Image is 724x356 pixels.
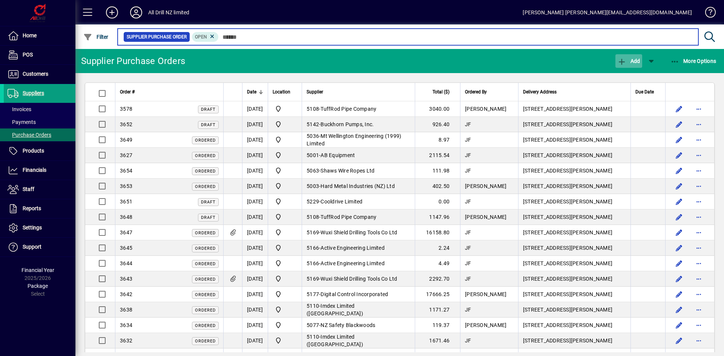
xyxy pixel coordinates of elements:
[201,107,216,112] span: Draft
[192,32,219,42] mat-chip: Completion Status: Open
[302,194,415,209] td: -
[693,335,705,347] button: More options
[302,302,415,318] td: -
[127,33,187,41] span: Supplier Purchase Order
[23,244,41,250] span: Support
[673,242,685,254] button: Edit
[120,137,132,143] span: 3649
[195,34,207,40] span: Open
[415,163,460,179] td: 111.98
[415,101,460,117] td: 3040.00
[242,117,268,132] td: [DATE]
[302,209,415,225] td: -
[273,274,297,283] span: All Drill NZ Limited
[273,321,297,330] span: All Drill NZ Limited
[4,116,75,128] a: Payments
[465,291,506,297] span: [PERSON_NAME]
[518,256,630,271] td: [STREET_ADDRESS][PERSON_NAME]
[242,287,268,302] td: [DATE]
[465,168,471,174] span: JF
[4,218,75,237] a: Settings
[4,238,75,257] a: Support
[673,304,685,316] button: Edit
[673,273,685,285] button: Edit
[465,307,471,313] span: JF
[673,134,685,146] button: Edit
[465,88,487,96] span: Ordered By
[273,228,297,237] span: All Drill NZ Limited
[120,106,132,112] span: 3578
[247,88,263,96] div: Date
[518,240,630,256] td: [STREET_ADDRESS][PERSON_NAME]
[302,318,415,333] td: -
[673,149,685,161] button: Edit
[307,303,319,309] span: 5110
[321,168,374,174] span: Shaws Wire Ropes Ltd
[693,273,705,285] button: More options
[120,322,132,328] span: 3634
[23,225,42,231] span: Settings
[693,103,705,115] button: More options
[693,180,705,192] button: More options
[321,276,397,282] span: Wuxi Shield Drilling Tools Co Ltd
[635,88,654,96] span: Due Date
[273,166,297,175] span: All Drill NZ Limited
[307,121,319,127] span: 5142
[120,276,132,282] span: 3643
[465,245,471,251] span: JF
[307,106,319,112] span: 5108
[302,287,415,302] td: -
[307,133,401,147] span: Mt Wellington Engineering (1999) Limited
[465,121,471,127] span: JF
[242,194,268,209] td: [DATE]
[273,104,297,113] span: All Drill NZ Limited
[693,211,705,223] button: More options
[615,54,642,68] button: Add
[465,88,514,96] div: Ordered By
[273,88,290,96] span: Location
[81,55,185,67] div: Supplier Purchase Orders
[4,103,75,116] a: Invoices
[307,133,319,139] span: 5036
[302,240,415,256] td: -
[415,209,460,225] td: 1147.96
[148,6,190,18] div: All Drill NZ limited
[420,88,456,96] div: Total ($)
[302,256,415,271] td: -
[670,58,716,64] span: More Options
[273,336,297,345] span: All Drill NZ Limited
[415,148,460,163] td: 2115.54
[465,276,471,282] span: JF
[518,225,630,240] td: [STREET_ADDRESS][PERSON_NAME]
[302,225,415,240] td: -
[321,183,395,189] span: Hard Metal Industries (NZ) Ltd
[120,88,219,96] div: Order #
[273,151,297,160] span: All Drill NZ Limited
[273,259,297,268] span: All Drill NZ Limited
[693,118,705,130] button: More options
[302,148,415,163] td: -
[415,318,460,333] td: 119.37
[307,199,319,205] span: 5229
[518,194,630,209] td: [STREET_ADDRESS][PERSON_NAME]
[307,322,319,328] span: 5077
[673,211,685,223] button: Edit
[21,267,54,273] span: Financial Year
[693,319,705,331] button: More options
[693,226,705,238] button: More options
[518,117,630,132] td: [STREET_ADDRESS][PERSON_NAME]
[307,152,319,158] span: 5001
[307,303,363,316] span: Imdex Limited ([GEOGRAPHIC_DATA])
[120,214,132,220] span: 3648
[307,291,319,297] span: 5177
[693,257,705,269] button: More options
[307,334,363,347] span: Imdex Limited ([GEOGRAPHIC_DATA])
[465,199,471,205] span: JF
[120,245,132,251] span: 3645
[415,132,460,148] td: 8.97
[242,101,268,117] td: [DATE]
[465,229,471,235] span: JF
[415,240,460,256] td: 2.24
[693,134,705,146] button: More options
[307,260,319,266] span: 5166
